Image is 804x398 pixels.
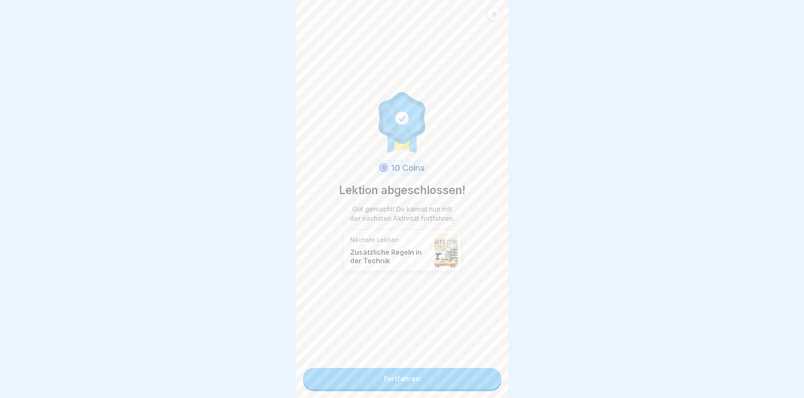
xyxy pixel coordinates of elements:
img: coin.svg [377,161,389,174]
p: Nächste Lektion [350,236,430,244]
div: 10 Coins [376,160,428,175]
a: Fortfahren [303,368,501,389]
p: Lektion abgeschlossen! [339,182,465,198]
p: Gut gemacht! Du kannst nun mit der nächsten Aktivität fortfahren. [347,204,457,223]
img: completion.svg [374,90,431,153]
p: Zusätzliche Regeln in der Technik [350,248,430,265]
